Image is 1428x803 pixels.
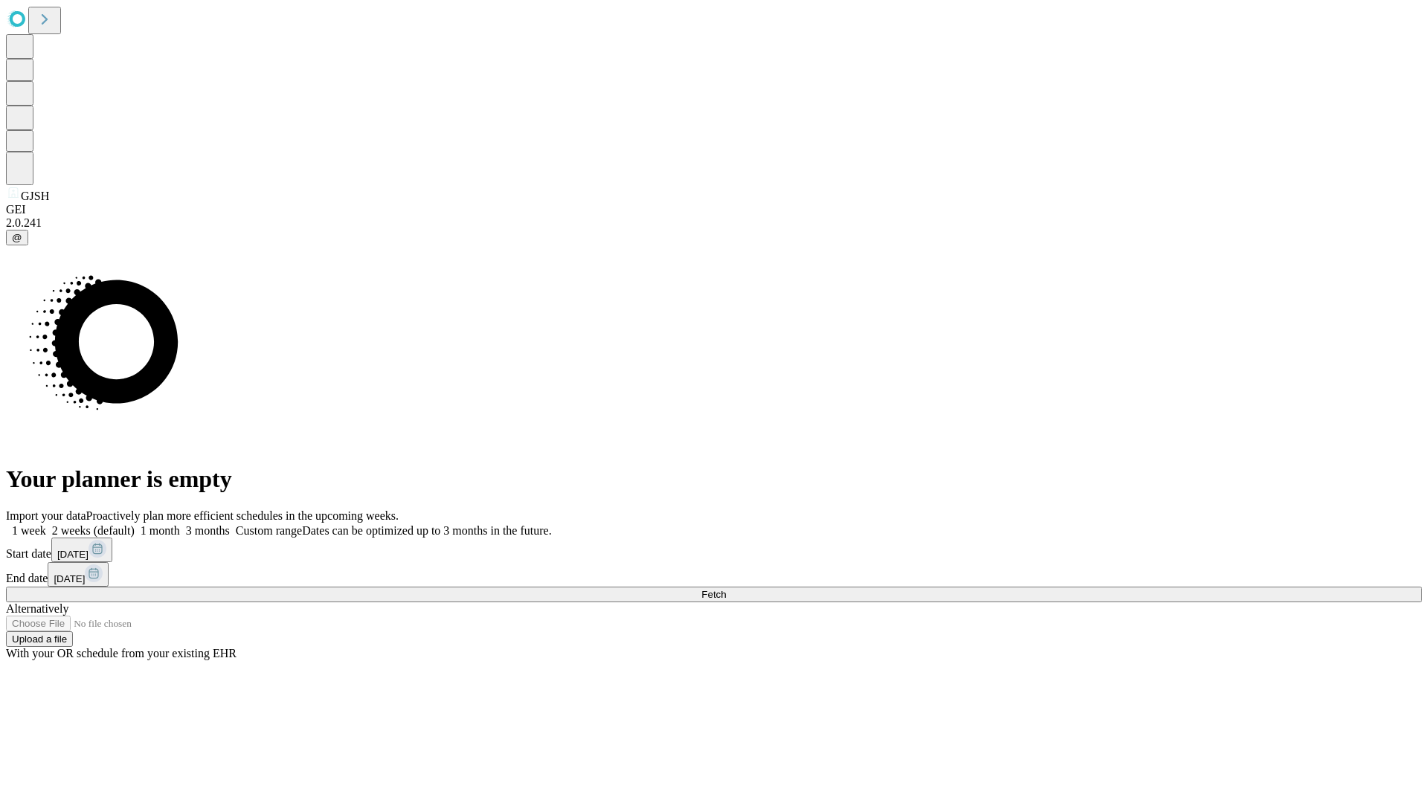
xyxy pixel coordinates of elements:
span: Fetch [701,589,726,600]
span: @ [12,232,22,243]
div: 2.0.241 [6,216,1422,230]
div: Start date [6,538,1422,562]
span: Proactively plan more efficient schedules in the upcoming weeks. [86,509,399,522]
span: Dates can be optimized up to 3 months in the future. [302,524,551,537]
span: 3 months [186,524,230,537]
button: Upload a file [6,631,73,647]
button: Fetch [6,587,1422,602]
span: GJSH [21,190,49,202]
button: @ [6,230,28,245]
span: 1 month [141,524,180,537]
span: [DATE] [54,573,85,584]
div: End date [6,562,1422,587]
span: Custom range [236,524,302,537]
span: 1 week [12,524,46,537]
span: With your OR schedule from your existing EHR [6,647,237,660]
span: Import your data [6,509,86,522]
h1: Your planner is empty [6,465,1422,493]
span: Alternatively [6,602,68,615]
div: GEI [6,203,1422,216]
span: [DATE] [57,549,89,560]
span: 2 weeks (default) [52,524,135,537]
button: [DATE] [51,538,112,562]
button: [DATE] [48,562,109,587]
